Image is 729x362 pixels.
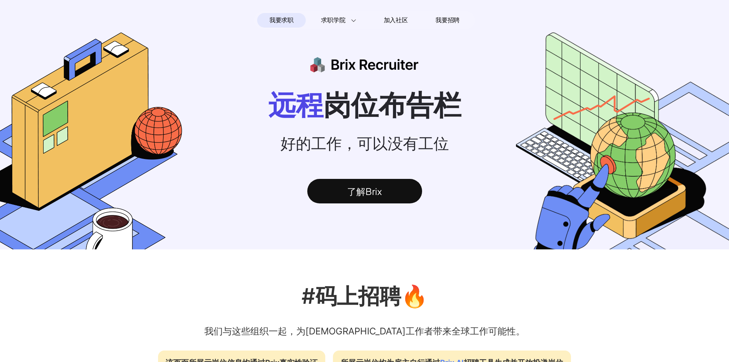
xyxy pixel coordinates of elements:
span: 我要招聘 [435,16,460,25]
span: 求职学院 [321,16,345,25]
span: 远程 [268,88,323,121]
span: 加入社区 [384,14,408,26]
div: 了解Brix [307,179,422,203]
span: 我要求职 [269,14,294,26]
